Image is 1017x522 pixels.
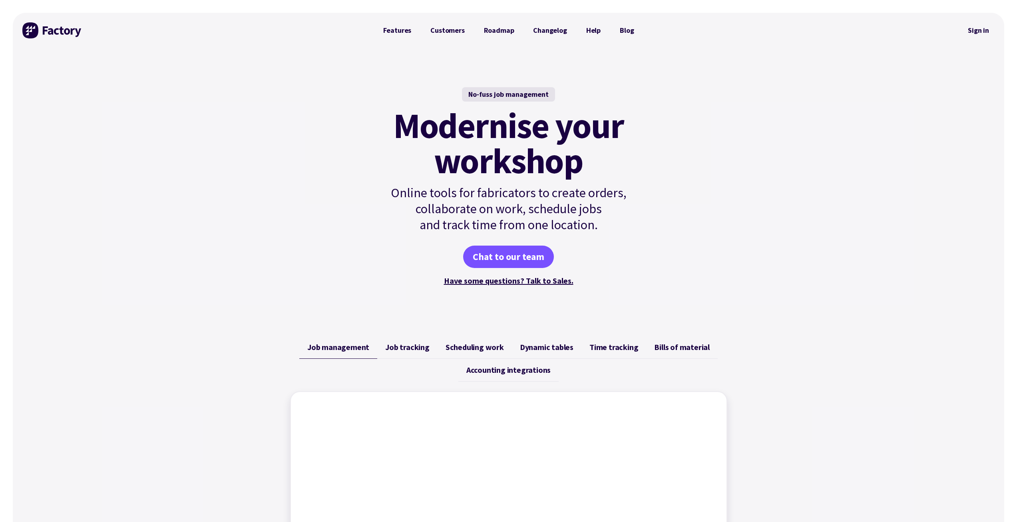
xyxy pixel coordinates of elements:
a: Changelog [523,22,576,38]
div: No-fuss job management [462,87,555,102]
nav: Secondary Navigation [962,21,995,40]
p: Online tools for fabricators to create orders, collaborate on work, schedule jobs and track time ... [374,185,644,233]
span: Bills of material [654,342,710,352]
a: Roadmap [474,22,524,38]
mark: Modernise your workshop [393,108,624,178]
a: Blog [610,22,643,38]
a: Customers [421,22,474,38]
nav: Primary Navigation [374,22,644,38]
a: Have some questions? Talk to Sales. [444,276,573,286]
a: Features [374,22,421,38]
a: Sign in [962,21,995,40]
span: Scheduling work [446,342,504,352]
span: Dynamic tables [520,342,573,352]
a: Chat to our team [463,246,554,268]
span: Job tracking [385,342,430,352]
img: Factory [22,22,82,38]
a: Help [577,22,610,38]
span: Job management [307,342,369,352]
iframe: Chat Widget [977,484,1017,522]
span: Accounting integrations [466,365,551,375]
span: Time tracking [589,342,638,352]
